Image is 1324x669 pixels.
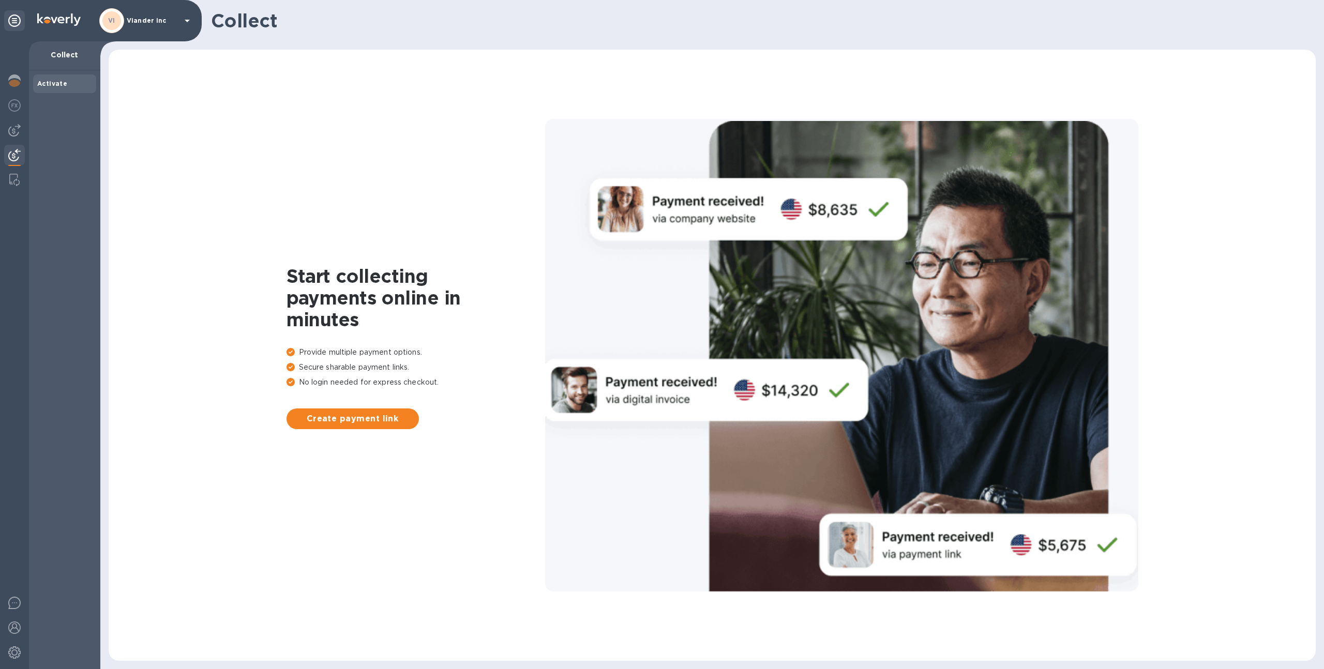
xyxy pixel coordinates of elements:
[37,13,81,26] img: Logo
[211,10,1307,32] h1: Collect
[287,377,545,388] p: No login needed for express checkout.
[287,362,545,373] p: Secure sharable payment links.
[4,10,25,31] div: Unpin categories
[37,50,92,60] p: Collect
[127,17,178,24] p: Viander inc
[287,347,545,358] p: Provide multiple payment options.
[295,413,411,425] span: Create payment link
[108,17,115,24] b: VI
[287,408,419,429] button: Create payment link
[8,99,21,112] img: Foreign exchange
[37,80,67,87] b: Activate
[287,265,545,330] h1: Start collecting payments online in minutes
